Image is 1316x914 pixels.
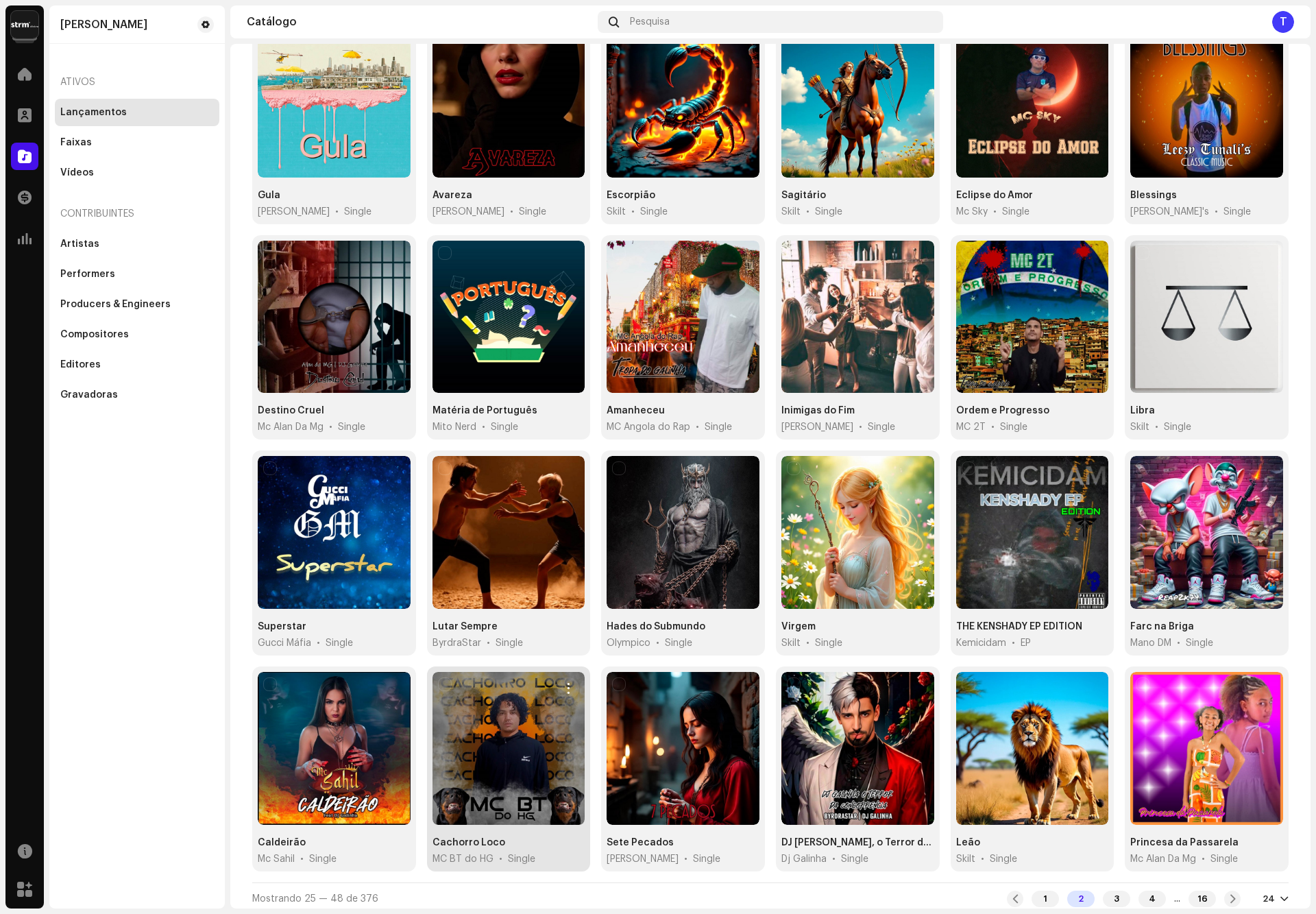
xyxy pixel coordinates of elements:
[1032,891,1059,907] div: 1
[1138,891,1166,907] div: 4
[815,205,842,219] div: Single
[981,852,984,866] span: •
[607,420,690,434] span: MC Angola do Rap
[631,205,635,219] span: •
[344,205,371,219] div: Single
[55,159,219,187] re-m-nav-item: Vídeos
[993,205,997,219] span: •
[806,205,809,219] span: •
[60,359,101,370] div: Editores
[258,852,295,866] span: Mc Sahil
[432,620,498,634] div: Lutar Sempre
[956,205,988,219] span: Mc Sky
[258,836,306,850] div: Caldeirão
[665,636,692,650] div: Single
[696,420,699,434] span: •
[432,636,481,650] span: ByrdraStar
[60,19,147,30] div: Yuri
[55,197,219,230] div: Contribuintes
[956,636,1006,650] span: Kemicidam
[1130,620,1194,634] div: Farc na Briga
[55,99,219,126] re-m-nav-item: Lançamentos
[607,636,650,650] span: Olympico
[55,261,219,288] re-m-nav-item: Performers
[60,329,129,340] div: Compositores
[60,269,115,280] div: Performers
[781,636,801,650] span: Skilt
[258,636,311,650] span: Gucci Máfia
[60,239,99,250] div: Artistas
[859,420,862,434] span: •
[510,205,513,219] span: •
[258,205,330,219] span: Michelly Pecadora
[432,836,505,850] div: Cachorro Loco
[693,852,720,866] div: Single
[258,420,324,434] span: Mc Alan Da Mg
[55,351,219,378] re-m-nav-item: Editores
[55,230,219,258] re-m-nav-item: Artistas
[868,420,895,434] div: Single
[432,852,493,866] span: MC BT do HG
[508,852,535,866] div: Single
[1174,893,1180,904] div: ...
[55,381,219,409] re-m-nav-item: Gravadoras
[806,636,809,650] span: •
[781,852,827,866] span: Dj Galinha
[640,205,668,219] div: Single
[11,11,38,38] img: 408b884b-546b-4518-8448-1008f9c76b02
[630,16,670,27] span: Pesquisa
[815,636,842,650] div: Single
[258,404,324,418] div: Destino Cruel
[55,291,219,318] re-m-nav-item: Producers & Engineers
[1130,636,1171,650] span: Mano DM
[487,636,490,650] span: •
[607,836,674,850] div: Sete Pecados
[1164,420,1191,434] div: Single
[1202,852,1205,866] span: •
[60,107,127,118] div: Lançamentos
[781,205,801,219] span: Skilt
[335,205,339,219] span: •
[1210,852,1238,866] div: Single
[317,636,320,650] span: •
[1130,404,1155,418] div: Libra
[258,620,306,634] div: Superstar
[432,189,472,202] div: Avareza
[60,167,94,178] div: Vídeos
[1186,636,1213,650] div: Single
[956,189,1033,202] div: Eclipse do Amor
[482,420,485,434] span: •
[55,129,219,156] re-m-nav-item: Faixas
[607,852,679,866] span: Michelly Pecadora
[1012,636,1015,650] span: •
[432,205,504,219] span: Michelly Pecadora
[55,66,219,99] re-a-nav-header: Ativos
[1130,852,1196,866] span: Mc Alan Da Mg
[956,420,986,434] span: MC 2T
[1177,636,1180,650] span: •
[781,620,816,634] div: Virgem
[60,137,92,148] div: Faixas
[956,852,975,866] span: Skilt
[329,420,332,434] span: •
[300,852,304,866] span: •
[432,404,537,418] div: Matéria de Português
[956,404,1049,418] div: Ordem e Progresso
[258,189,280,202] div: Gula
[247,16,592,27] div: Catálogo
[1263,893,1275,904] div: 24
[60,299,171,310] div: Producers & Engineers
[607,189,655,202] div: Escorpião
[607,620,705,634] div: Hades do Submundo
[607,205,626,219] span: Skilt
[55,321,219,348] re-m-nav-item: Compositores
[781,420,853,434] span: Dom Maloqueiro
[519,205,546,219] div: Single
[326,636,353,650] div: Single
[832,852,836,866] span: •
[432,420,476,434] span: Mito Nerd
[841,852,868,866] div: Single
[781,404,855,418] div: Inimigas do Fim
[705,420,732,434] div: Single
[1223,205,1251,219] div: Single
